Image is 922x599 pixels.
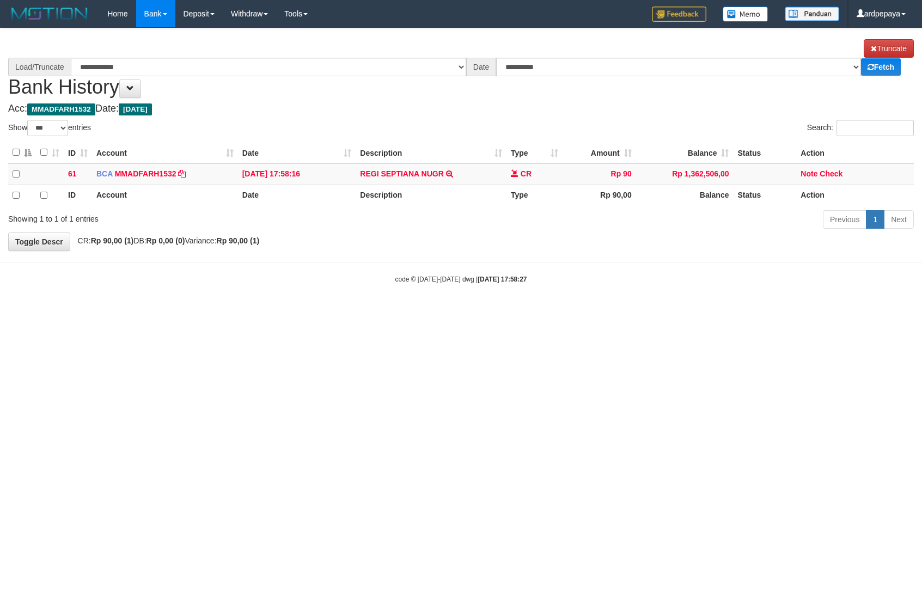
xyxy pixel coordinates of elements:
td: Rp 90 [563,163,636,185]
img: Feedback.jpg [652,7,706,22]
div: Showing 1 to 1 of 1 entries [8,209,376,224]
img: Button%20Memo.svg [723,7,768,22]
th: Description [356,185,506,206]
a: Toggle Descr [8,233,70,251]
select: Showentries [27,120,68,136]
a: 1 [866,210,884,229]
strong: Rp 90,00 (1) [217,236,260,245]
a: Check [820,169,842,178]
a: Next [884,210,914,229]
th: : activate to sort column ascending [36,142,64,163]
span: MMADFARH1532 [27,103,95,115]
div: Load/Truncate [8,58,71,76]
a: Copy MMADFARH1532 to clipboard [178,169,186,178]
a: MMADFARH1532 [115,169,176,178]
label: Show entries [8,120,91,136]
th: Action [796,142,914,163]
th: : activate to sort column descending [8,142,36,163]
div: Date [466,58,497,76]
th: Balance: activate to sort column ascending [636,142,734,163]
th: Rp 90,00 [563,185,636,206]
th: Type [506,185,563,206]
th: Date [238,185,356,206]
h4: Acc: Date: [8,103,914,114]
input: Search: [836,120,914,136]
small: code © [DATE]-[DATE] dwg | [395,276,527,283]
span: 61 [68,169,77,178]
td: [DATE] 17:58:16 [238,163,356,185]
th: Balance [636,185,734,206]
strong: Rp 90,00 (1) [91,236,134,245]
a: Note [801,169,817,178]
img: panduan.png [785,7,839,21]
span: BCA [96,169,113,178]
a: Fetch [861,58,901,76]
th: Status [733,142,796,163]
th: ID [64,185,92,206]
strong: [DATE] 17:58:27 [478,276,527,283]
th: ID: activate to sort column ascending [64,142,92,163]
th: Action [796,185,914,206]
label: Search: [807,120,914,136]
h1: Bank History [8,39,914,98]
th: Account [92,185,238,206]
th: Description: activate to sort column ascending [356,142,506,163]
a: REGI SEPTIANA NUGR [360,169,444,178]
th: Type: activate to sort column ascending [506,142,563,163]
img: MOTION_logo.png [8,5,91,22]
strong: Rp 0,00 (0) [146,236,185,245]
span: [DATE] [119,103,152,115]
span: CR: DB: Variance: [72,236,260,245]
span: CR [521,169,532,178]
th: Account: activate to sort column ascending [92,142,238,163]
th: Status [733,185,796,206]
th: Amount: activate to sort column ascending [563,142,636,163]
td: Rp 1,362,506,00 [636,163,734,185]
a: Previous [823,210,866,229]
a: Truncate [864,39,914,58]
th: Date: activate to sort column ascending [238,142,356,163]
